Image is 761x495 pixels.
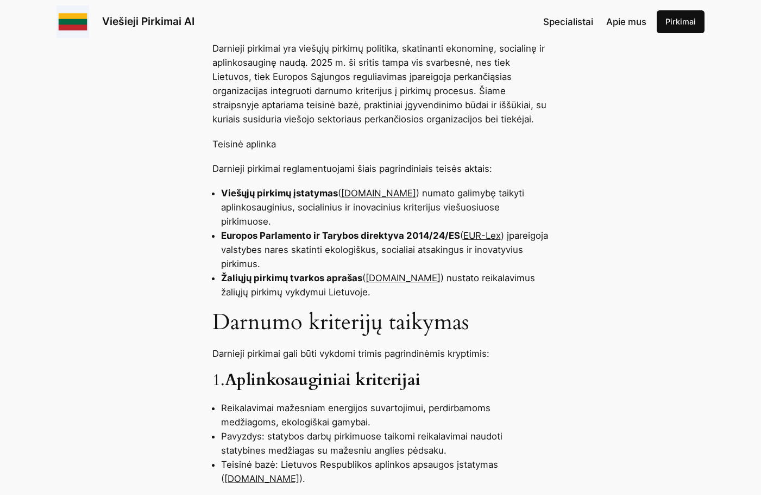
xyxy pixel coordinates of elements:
[212,371,549,391] h3: 1.
[224,473,299,484] a: [DOMAIN_NAME]
[225,369,420,391] strong: Aplinkosauginiai kriterijai
[102,15,194,28] a: Viešieji Pirkimai AI
[221,401,549,429] li: Reikalavimai mažesniam energijos suvartojimui, perdirbamoms medžiagoms, ekologiškai gamybai.
[543,15,593,29] a: Specialistai
[212,162,549,176] p: Darnieji pirkimai reglamentuojami šiais pagrindiniais teisės aktais:
[212,137,549,151] p: Teisinė aplinka
[606,15,646,29] a: Apie mus
[221,273,362,283] strong: Žaliųjų pirkimų tvarkos aprašas
[543,15,646,29] nav: Navigation
[543,16,593,27] span: Specialistai
[221,457,549,486] li: Teisinė bazė: Lietuvos Respublikos aplinkos apsaugos įstatymas ( ).
[221,429,549,457] li: Pavyzdys: statybos darbų pirkimuose taikomi reikalavimai naudoti statybines medžiagas su mažesniu...
[212,310,549,336] h2: Darnumo kriterijų taikymas
[366,273,441,283] a: [DOMAIN_NAME]
[221,230,460,241] strong: Europos Parlamento ir Tarybos direktyva 2014/24/ES
[657,10,705,33] a: Pirkimai
[56,5,89,38] img: Viešieji pirkimai logo
[463,230,501,241] a: EUR-Lex
[221,188,338,199] strong: Viešųjų pirkimų įstatymas
[221,228,549,271] li: ( ) įpareigoja valstybes nares skatinti ekologiškus, socialiai atsakingus ir inovatyvius pirkimus.
[221,271,549,299] li: ( ) nustato reikalavimus žaliųjų pirkimų vykdymui Lietuvoje.
[606,16,646,27] span: Apie mus
[341,188,416,199] a: [DOMAIN_NAME]
[212,41,549,126] p: Darnieji pirkimai yra viešųjų pirkimų politika, skatinanti ekonominę, socialinę ir aplinkosauginę...
[221,186,549,228] li: ( ) numato galimybę taikyti aplinkosauginius, socialinius ir inovacinius kriterijus viešuosiuose ...
[212,346,549,361] p: Darnieji pirkimai gali būti vykdomi trimis pagrindinėmis kryptimis:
